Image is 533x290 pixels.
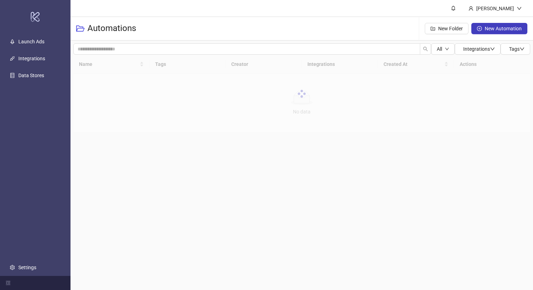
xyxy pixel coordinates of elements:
[463,46,495,52] span: Integrations
[520,47,525,51] span: down
[455,43,501,55] button: Integrationsdown
[430,26,435,31] span: folder-add
[18,265,36,270] a: Settings
[473,5,517,12] div: [PERSON_NAME]
[431,43,455,55] button: Alldown
[445,47,449,51] span: down
[490,47,495,51] span: down
[87,23,136,34] h3: Automations
[471,23,527,34] button: New Automation
[18,39,44,44] a: Launch Ads
[76,24,85,33] span: folder-open
[425,23,468,34] button: New Folder
[517,6,522,11] span: down
[477,26,482,31] span: plus-circle
[468,6,473,11] span: user
[451,6,456,11] span: bell
[18,56,45,61] a: Integrations
[509,46,525,52] span: Tags
[18,73,44,78] a: Data Stores
[501,43,530,55] button: Tagsdown
[438,26,463,31] span: New Folder
[423,47,428,51] span: search
[437,46,442,52] span: All
[6,280,11,285] span: menu-fold
[485,26,522,31] span: New Automation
